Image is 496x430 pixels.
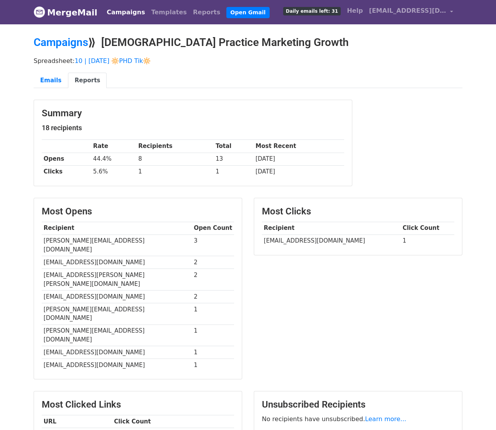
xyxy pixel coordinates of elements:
[42,325,192,346] td: [PERSON_NAME][EMAIL_ADDRESS][DOMAIN_NAME]
[34,73,68,88] a: Emails
[262,206,454,217] h3: Most Clicks
[369,6,446,15] span: [EMAIL_ADDRESS][DOMAIN_NAME]
[214,165,253,178] td: 1
[214,140,253,153] th: Total
[192,235,234,256] td: 3
[91,153,136,165] td: 44.4%
[401,222,454,235] th: Click Count
[262,235,401,247] td: [EMAIL_ADDRESS][DOMAIN_NAME]
[401,235,454,247] td: 1
[226,7,269,18] a: Open Gmail
[254,165,344,178] td: [DATE]
[42,222,192,235] th: Recipient
[136,165,214,178] td: 1
[192,290,234,303] td: 2
[254,140,344,153] th: Most Recent
[112,415,234,428] th: Click Count
[42,269,192,291] td: [EMAIL_ADDRESS][PERSON_NAME][PERSON_NAME][DOMAIN_NAME]
[34,6,45,18] img: MergeMail logo
[42,359,192,372] td: [EMAIL_ADDRESS][DOMAIN_NAME]
[42,303,192,325] td: [PERSON_NAME][EMAIL_ADDRESS][DOMAIN_NAME]
[136,153,214,165] td: 8
[42,346,192,359] td: [EMAIL_ADDRESS][DOMAIN_NAME]
[42,165,91,178] th: Clicks
[192,303,234,325] td: 1
[366,3,456,21] a: [EMAIL_ADDRESS][DOMAIN_NAME]
[192,359,234,372] td: 1
[42,290,192,303] td: [EMAIL_ADDRESS][DOMAIN_NAME]
[34,36,462,49] h2: ⟫ [DEMOGRAPHIC_DATA] Practice Marketing Growth
[34,57,462,65] p: Spreadsheet:
[42,124,344,132] h5: 18 recipients
[42,206,234,217] h3: Most Opens
[75,57,151,65] a: 10 | [DATE] 🔆PHD Tik🔆
[192,269,234,291] td: 2
[192,325,234,346] td: 1
[190,5,224,20] a: Reports
[192,346,234,359] td: 1
[192,256,234,269] td: 2
[34,4,97,20] a: MergeMail
[192,222,234,235] th: Open Count
[104,5,148,20] a: Campaigns
[42,399,234,410] h3: Most Clicked Links
[344,3,366,19] a: Help
[148,5,190,20] a: Templates
[262,399,454,410] h3: Unsubscribed Recipients
[42,235,192,256] td: [PERSON_NAME][EMAIL_ADDRESS][DOMAIN_NAME]
[262,222,401,235] th: Recipient
[42,256,192,269] td: [EMAIL_ADDRESS][DOMAIN_NAME]
[42,415,112,428] th: URL
[42,108,344,119] h3: Summary
[68,73,107,88] a: Reports
[457,393,496,430] iframe: Chat Widget
[91,165,136,178] td: 5.6%
[214,153,253,165] td: 13
[42,153,91,165] th: Opens
[254,153,344,165] td: [DATE]
[280,3,344,19] a: Daily emails left: 31
[136,140,214,153] th: Recipients
[34,36,88,49] a: Campaigns
[365,415,406,423] a: Learn more...
[91,140,136,153] th: Rate
[262,415,454,423] p: No recipients have unsubscribed.
[283,7,341,15] span: Daily emails left: 31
